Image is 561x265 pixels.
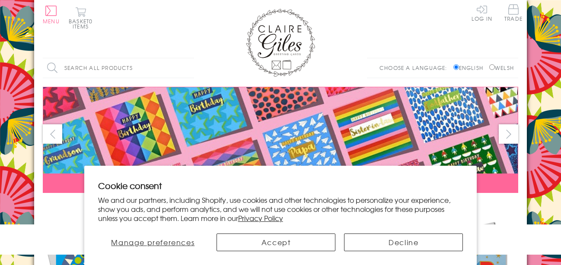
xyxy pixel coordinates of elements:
input: Search all products [43,58,194,78]
p: We and our partners, including Shopify, use cookies and other technologies to personalize your ex... [98,196,463,222]
button: Decline [344,233,463,251]
span: Trade [504,4,523,21]
div: Carousel Pagination [43,199,518,213]
button: Basket0 items [69,7,92,29]
a: Privacy Policy [238,213,283,223]
h2: Cookie consent [98,180,463,192]
input: Search [185,58,194,78]
a: Log In [472,4,492,21]
span: Manage preferences [111,237,194,247]
input: Welsh [489,64,495,70]
a: Trade [504,4,523,23]
p: Choose a language: [379,64,452,72]
input: English [453,64,459,70]
button: Menu [43,6,60,24]
label: English [453,64,488,72]
button: prev [43,124,62,144]
label: Welsh [489,64,514,72]
button: Accept [217,233,335,251]
button: Manage preferences [98,233,208,251]
span: Menu [43,17,60,25]
img: Claire Giles Greetings Cards [246,9,315,77]
span: 0 items [73,17,92,30]
button: next [499,124,518,144]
